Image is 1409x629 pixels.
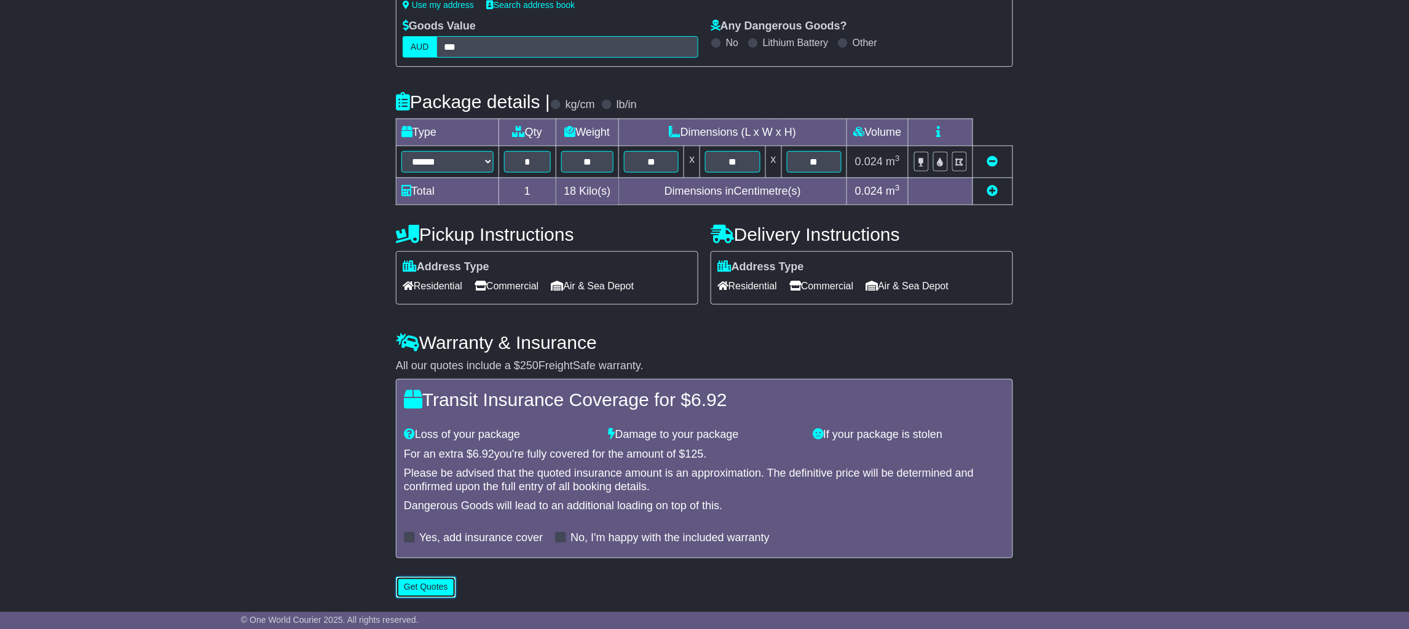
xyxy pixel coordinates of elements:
[398,428,602,442] div: Loss of your package
[475,276,539,295] span: Commercial
[499,119,556,146] td: Qty
[895,154,900,163] sup: 3
[789,276,853,295] span: Commercial
[711,224,1013,244] h4: Delivery Instructions
[403,260,489,274] label: Address Type
[602,428,807,442] div: Damage to your package
[397,178,499,205] td: Total
[564,185,576,197] span: 18
[570,531,770,545] label: No, I'm happy with the included warranty
[886,155,900,168] span: m
[396,577,456,598] button: Get Quotes
[895,183,900,192] sup: 3
[566,98,595,112] label: kg/cm
[853,37,877,49] label: Other
[520,359,539,372] span: 250
[726,37,738,49] label: No
[684,146,700,178] td: x
[473,448,494,460] span: 6.92
[866,276,949,295] span: Air & Sea Depot
[987,185,998,197] a: Add new item
[855,185,883,197] span: 0.024
[556,119,619,146] td: Weight
[556,178,619,205] td: Kilo(s)
[685,448,704,460] span: 125
[987,155,998,168] a: Remove this item
[847,119,908,146] td: Volume
[691,389,727,410] span: 6.92
[397,119,499,146] td: Type
[499,178,556,205] td: 1
[404,448,1005,461] div: For an extra $ you're fully covered for the amount of $ .
[619,119,847,146] td: Dimensions (L x W x H)
[617,98,637,112] label: lb/in
[396,332,1013,353] h4: Warranty & Insurance
[717,276,777,295] span: Residential
[807,428,1011,442] div: If your package is stolen
[419,531,543,545] label: Yes, add insurance cover
[763,37,829,49] label: Lithium Battery
[765,146,781,178] td: x
[404,389,1005,410] h4: Transit Insurance Coverage for $
[551,276,634,295] span: Air & Sea Depot
[241,615,419,625] span: © One World Courier 2025. All rights reserved.
[711,20,847,33] label: Any Dangerous Goods?
[396,224,698,244] h4: Pickup Instructions
[403,20,476,33] label: Goods Value
[396,359,1013,373] div: All our quotes include a $ FreightSafe warranty.
[886,185,900,197] span: m
[404,499,1005,513] div: Dangerous Goods will lead to an additional loading on top of this.
[717,260,804,274] label: Address Type
[403,36,437,58] label: AUD
[396,92,550,112] h4: Package details |
[855,155,883,168] span: 0.024
[403,276,462,295] span: Residential
[404,467,1005,493] div: Please be advised that the quoted insurance amount is an approximation. The definitive price will...
[619,178,847,205] td: Dimensions in Centimetre(s)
